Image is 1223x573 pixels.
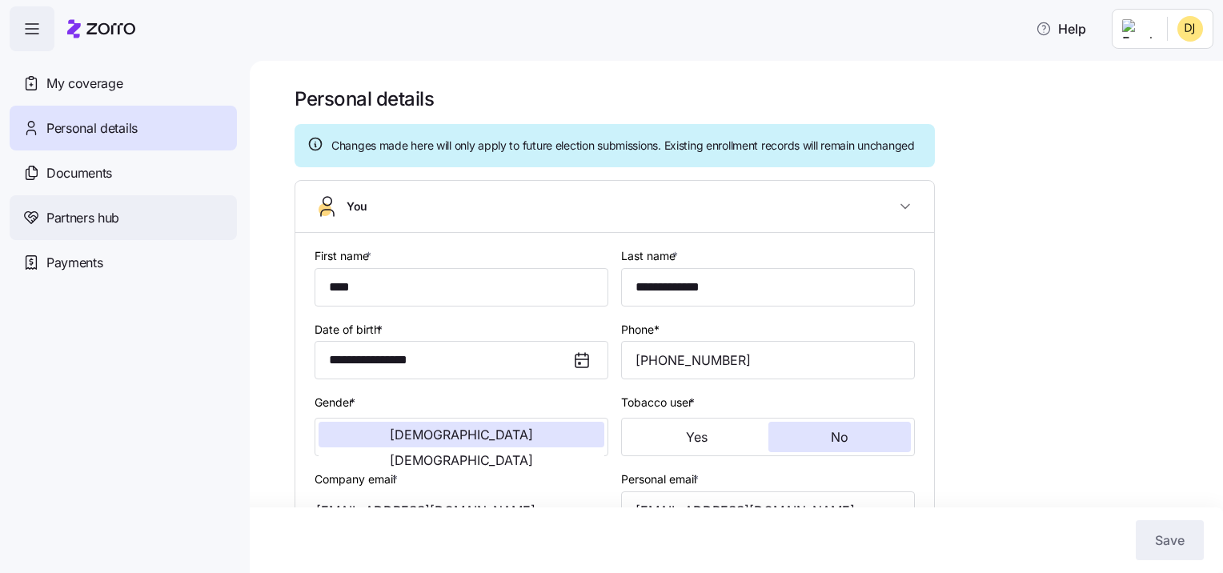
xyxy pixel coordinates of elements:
[315,394,359,411] label: Gender
[10,150,237,195] a: Documents
[331,138,915,154] span: Changes made here will only apply to future election submissions. Existing enrollment records wil...
[621,247,681,265] label: Last name
[46,208,119,228] span: Partners hub
[46,163,112,183] span: Documents
[621,341,915,379] input: Phone
[10,106,237,150] a: Personal details
[1177,16,1203,42] img: 4a29293c25c584b1cc50c3beb1ee060e
[621,321,660,339] label: Phone*
[315,247,375,265] label: First name
[10,61,237,106] a: My coverage
[315,471,401,488] label: Company email
[621,394,698,411] label: Tobacco user
[46,118,138,138] span: Personal details
[295,86,1201,111] h1: Personal details
[347,198,367,214] span: You
[831,431,848,443] span: No
[10,240,237,285] a: Payments
[1036,19,1086,38] span: Help
[1155,531,1185,550] span: Save
[315,321,386,339] label: Date of birth
[686,431,708,443] span: Yes
[390,428,533,441] span: [DEMOGRAPHIC_DATA]
[1122,19,1154,38] img: Employer logo
[46,253,102,273] span: Payments
[46,74,122,94] span: My coverage
[10,195,237,240] a: Partners hub
[1136,520,1204,560] button: Save
[295,181,934,233] button: You
[621,491,915,530] input: Email
[1023,13,1099,45] button: Help
[621,471,702,488] label: Personal email
[390,454,533,467] span: [DEMOGRAPHIC_DATA]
